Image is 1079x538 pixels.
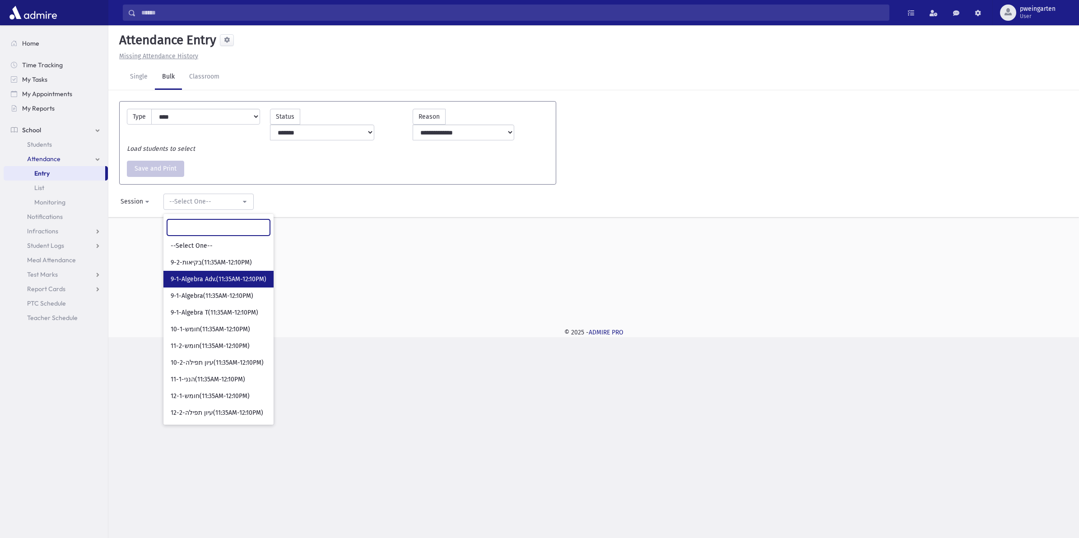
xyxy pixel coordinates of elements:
span: My Reports [22,104,55,112]
h5: Attendance Entry [116,32,216,48]
a: Teacher Schedule [4,311,108,325]
div: Session [121,197,143,206]
span: My Appointments [22,90,72,98]
a: My Appointments [4,87,108,101]
u: Missing Attendance History [119,52,198,60]
a: Home [4,36,108,51]
input: Search [136,5,889,21]
a: Entry [4,166,105,181]
a: School [4,123,108,137]
span: 9-1-Algebra(11:35AM-12:10PM) [171,292,253,301]
label: Status [270,109,300,125]
span: 11-1-הנני(11:35AM-12:10PM) [171,375,245,384]
a: Test Marks [4,267,108,282]
span: Monitoring [34,198,65,206]
a: Time Tracking [4,58,108,72]
span: --Select One-- [171,241,213,250]
span: 11-2-חומש(11:35AM-12:10PM) [171,342,250,351]
a: Students [4,137,108,152]
label: Type [127,109,152,125]
a: Meal Attendance [4,253,108,267]
span: Students [27,140,52,148]
span: Teacher Schedule [27,314,78,322]
button: Session [115,194,156,210]
a: Infractions [4,224,108,238]
div: © 2025 - [123,328,1065,337]
span: User [1020,13,1056,20]
img: AdmirePro [7,4,59,22]
span: Notifications [27,213,63,221]
a: My Tasks [4,72,108,87]
a: Classroom [182,65,227,90]
span: Home [22,39,39,47]
span: pweingarten [1020,5,1056,13]
span: My Tasks [22,75,47,83]
span: Infractions [27,227,58,235]
a: ADMIRE PRO [589,329,623,336]
a: List [4,181,108,195]
span: 10-1-חומש(11:35AM-12:10PM) [171,325,250,334]
a: PTC Schedule [4,296,108,311]
a: Missing Attendance History [116,52,198,60]
a: Bulk [155,65,182,90]
span: Student Logs [27,241,64,250]
button: --Select One-- [163,194,254,210]
span: 9-1-Algebra Adv.(11:35AM-12:10PM) [171,275,266,284]
input: Search [167,219,270,236]
div: --Select One-- [169,197,241,206]
span: 9-2-בקיאות(11:35AM-12:10PM) [171,258,252,267]
div: Load students to select [122,144,553,153]
a: Report Cards [4,282,108,296]
a: Attendance [4,152,108,166]
span: Entry [34,169,50,177]
span: 12-1-חומש(11:35AM-12:10PM) [171,392,250,401]
a: Monitoring [4,195,108,209]
a: Notifications [4,209,108,224]
span: Meal Attendance [27,256,76,264]
span: 12-2-עיון תפילה(11:35AM-12:10PM) [171,408,263,417]
span: Test Marks [27,270,58,278]
span: 9-1-Algebra T(11:35AM-12:10PM) [171,308,258,317]
span: Attendance [27,155,60,163]
span: List [34,184,44,192]
span: PTC Schedule [27,299,66,307]
button: Save and Print [127,161,184,177]
span: Report Cards [27,285,65,293]
a: My Reports [4,101,108,116]
span: Time Tracking [22,61,63,69]
a: Single [123,65,155,90]
label: Reason [413,109,446,125]
span: School [22,126,41,134]
span: 10-2-עיון תפילה(11:35AM-12:10PM) [171,358,264,367]
a: Student Logs [4,238,108,253]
